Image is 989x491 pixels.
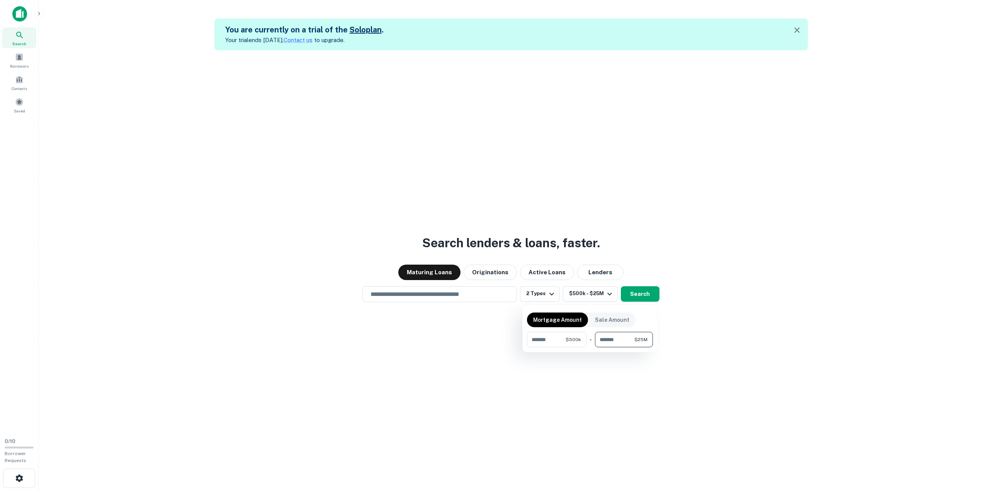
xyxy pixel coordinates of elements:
p: Mortgage Amount [533,316,582,324]
p: Sale Amount [595,316,629,324]
span: $500k [566,336,581,343]
span: $25M [634,336,647,343]
iframe: Chat Widget [950,404,989,442]
div: - [590,332,592,347]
